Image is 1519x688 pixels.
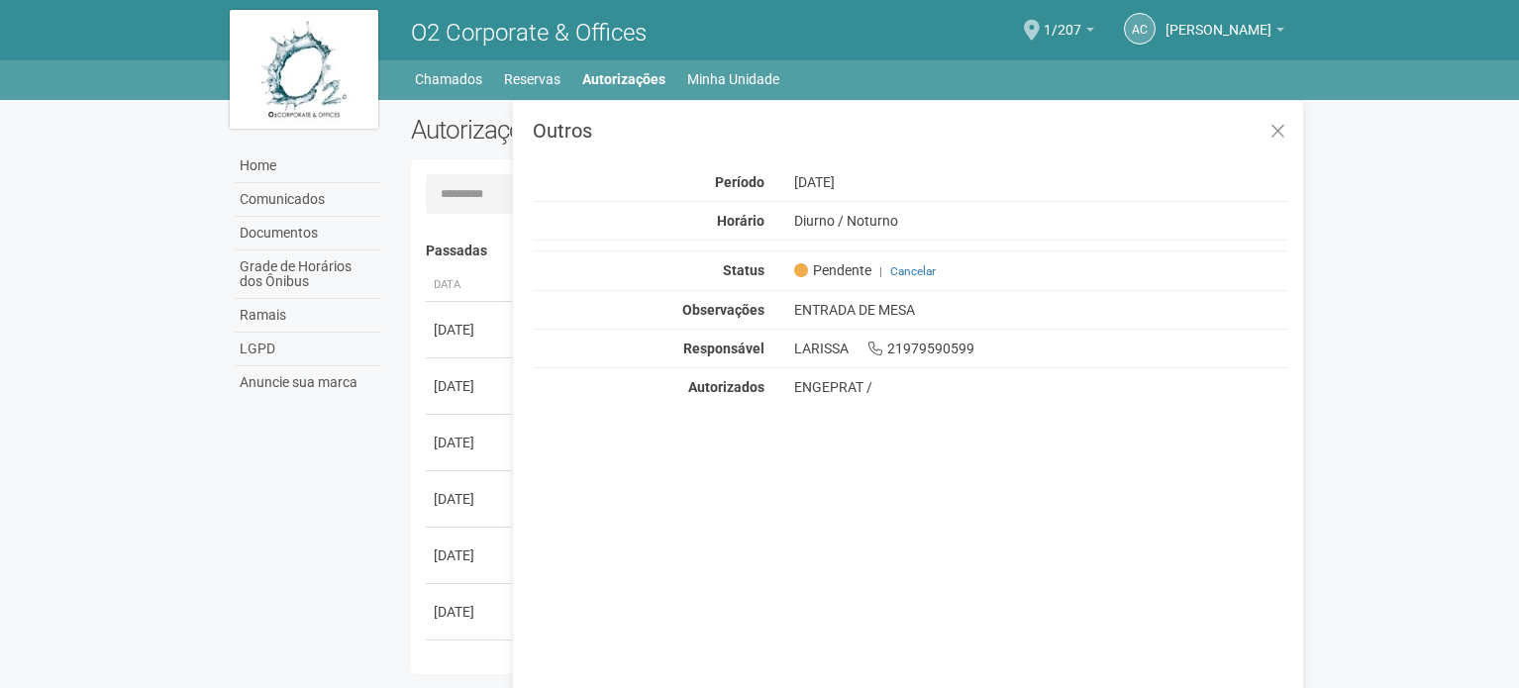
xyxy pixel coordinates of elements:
[235,366,381,399] a: Anuncie sua marca
[434,545,507,565] div: [DATE]
[434,602,507,622] div: [DATE]
[434,376,507,396] div: [DATE]
[235,250,381,299] a: Grade de Horários dos Ônibus
[426,269,515,302] th: Data
[434,489,507,509] div: [DATE]
[1124,13,1156,45] a: AC
[1165,3,1271,38] span: Andréa Cunha
[415,65,482,93] a: Chamados
[688,379,764,395] strong: Autorizados
[683,341,764,356] strong: Responsável
[715,174,764,190] strong: Período
[779,173,1303,191] div: [DATE]
[890,264,936,278] a: Cancelar
[426,244,1274,258] h4: Passadas
[504,65,560,93] a: Reservas
[411,19,647,47] span: O2 Corporate & Offices
[723,262,764,278] strong: Status
[533,121,1288,141] h3: Outros
[682,302,764,318] strong: Observações
[235,149,381,183] a: Home
[779,301,1303,319] div: ENTRADA DE MESA
[779,340,1303,357] div: LARISSA 21979590599
[879,264,882,278] span: |
[235,299,381,333] a: Ramais
[687,65,779,93] a: Minha Unidade
[794,261,871,279] span: Pendente
[582,65,665,93] a: Autorizações
[1044,3,1081,38] span: 1/207
[717,213,764,229] strong: Horário
[1165,25,1284,41] a: [PERSON_NAME]
[794,378,1288,396] div: ENGEPRAT /
[235,333,381,366] a: LGPD
[1044,25,1094,41] a: 1/207
[235,217,381,250] a: Documentos
[779,212,1303,230] div: Diurno / Noturno
[434,658,507,678] div: [DATE]
[411,115,835,145] h2: Autorizações
[434,433,507,452] div: [DATE]
[230,10,378,129] img: logo.jpg
[434,320,507,340] div: [DATE]
[235,183,381,217] a: Comunicados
